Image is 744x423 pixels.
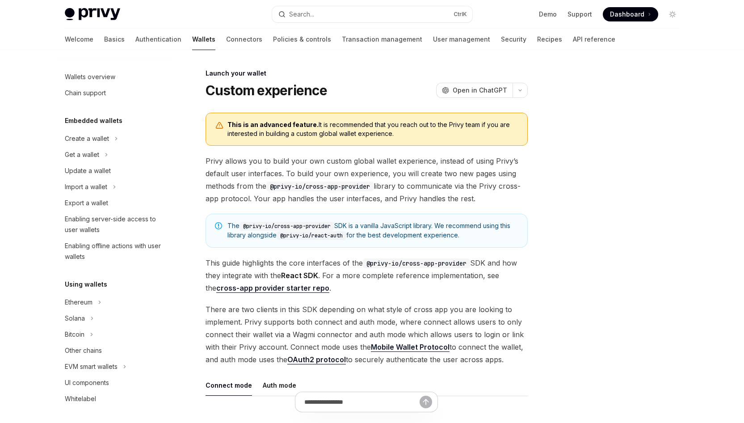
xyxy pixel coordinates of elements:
[65,361,118,372] div: EVM smart wallets
[273,29,331,50] a: Policies & controls
[58,326,172,343] button: Toggle Bitcoin section
[215,121,224,130] svg: Warning
[58,85,172,101] a: Chain support
[272,6,472,22] button: Open search
[192,29,215,50] a: Wallets
[304,392,420,412] input: Ask a question...
[58,375,172,391] a: UI components
[65,8,120,21] img: light logo
[65,377,109,388] div: UI components
[65,182,107,192] div: Import a wallet
[371,343,450,352] a: Mobile Wallet Protocol
[537,29,562,50] a: Recipes
[342,29,422,50] a: Transaction management
[266,182,374,191] code: @privy-io/cross-app-provider
[206,155,528,205] span: Privy allows you to build your own custom global wallet experience, instead of using Privy’s defa...
[501,29,526,50] a: Security
[65,345,102,356] div: Other chains
[58,294,172,310] button: Toggle Ethereum section
[58,131,172,147] button: Toggle Create a wallet section
[216,283,329,292] strong: cross-app provider starter repo
[216,283,329,293] a: cross-app provider starter repo
[65,329,84,340] div: Bitcoin
[65,165,111,176] div: Update a wallet
[215,222,222,229] svg: Note
[135,29,181,50] a: Authentication
[454,11,467,18] span: Ctrl K
[206,303,528,366] span: There are two clients in this SDK depending on what style of cross app you are looking to impleme...
[289,9,314,20] div: Search...
[567,10,592,19] a: Support
[65,393,96,404] div: Whitelabel
[453,86,507,95] span: Open in ChatGPT
[227,221,518,240] span: The SDK is a vanilla JavaScript library. We recommend using this library alongside for the best d...
[263,375,296,396] div: Auth mode
[58,211,172,238] a: Enabling server-side access to user wallets
[58,69,172,85] a: Wallets overview
[65,297,92,308] div: Ethereum
[58,163,172,179] a: Update a wallet
[58,147,172,163] button: Toggle Get a wallet section
[65,133,109,144] div: Create a wallet
[65,72,115,82] div: Wallets overview
[420,396,432,408] button: Send message
[65,313,85,324] div: Solana
[539,10,557,19] a: Demo
[277,231,346,240] code: @privy-io/react-auth
[227,120,518,138] span: It is recommended that you reach out to the Privy team if you are interested in building a custom...
[227,121,319,128] b: This is an advanced feature.
[206,257,528,294] span: This guide highlights the core interfaces of the SDK and how they integrate with the . For a more...
[65,214,167,235] div: Enabling server-side access to user wallets
[65,149,99,160] div: Get a wallet
[206,69,528,78] div: Launch your wallet
[65,241,167,262] div: Enabling offline actions with user wallets
[65,279,107,290] h5: Using wallets
[665,7,680,21] button: Toggle dark mode
[104,29,125,50] a: Basics
[65,88,106,98] div: Chain support
[281,271,318,280] strong: React SDK
[58,359,172,375] button: Toggle EVM smart wallets section
[206,82,327,98] h1: Custom experience
[363,258,470,268] code: @privy-io/cross-app-provider
[573,29,615,50] a: API reference
[65,29,93,50] a: Welcome
[65,198,108,208] div: Export a wallet
[58,238,172,265] a: Enabling offline actions with user wallets
[226,29,262,50] a: Connectors
[58,343,172,359] a: Other chains
[65,115,122,126] h5: Embedded wallets
[287,355,346,364] a: OAuth2 protocol
[603,7,658,21] a: Dashboard
[58,310,172,326] button: Toggle Solana section
[206,375,252,396] div: Connect mode
[58,195,172,211] a: Export a wallet
[58,179,172,195] button: Toggle Import a wallet section
[58,391,172,407] a: Whitelabel
[240,222,334,231] code: @privy-io/cross-app-provider
[436,83,513,98] button: Open in ChatGPT
[610,10,644,19] span: Dashboard
[433,29,490,50] a: User management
